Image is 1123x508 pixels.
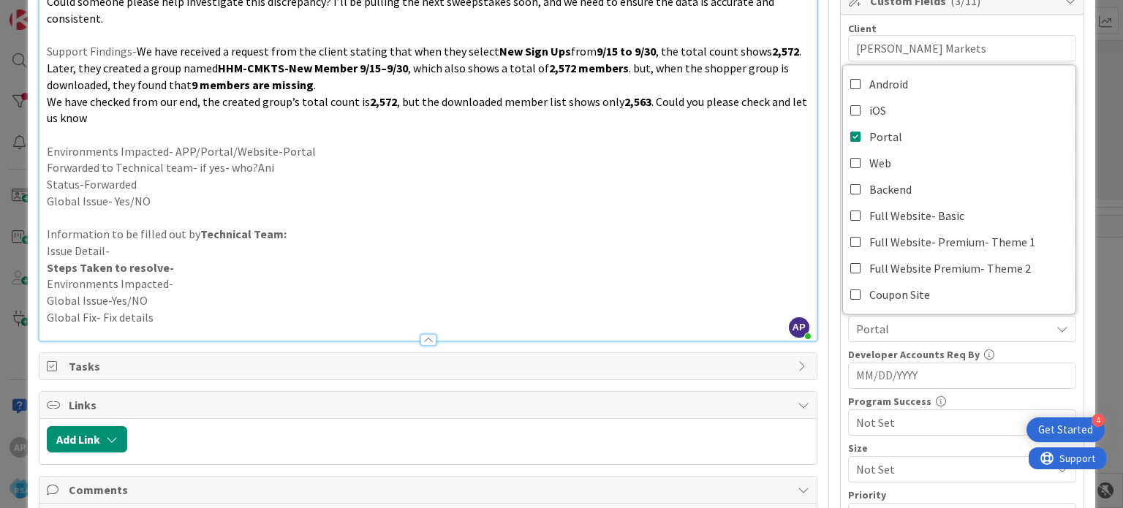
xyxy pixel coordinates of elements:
span: Web [869,152,891,174]
strong: 2,572 [370,94,397,109]
p: Global Issue- Yes/NO [47,193,809,210]
a: Coupon Site [843,281,1075,308]
span: Backend [869,178,912,200]
label: Client [848,22,877,35]
span: Links [69,396,790,414]
span: We have received a request from the client stating that when they select [137,44,499,58]
a: Backend [843,176,1075,202]
div: Program Success [848,396,1076,406]
strong: 9 members are missing [192,77,314,92]
span: Portal [869,126,902,148]
p: Environments Impacted- [47,276,809,292]
input: MM/DD/YYYY [856,363,1068,388]
span: . but, when the shopper group is downloaded, they found that [47,61,791,92]
strong: 2,572 members [549,61,629,75]
span: We have checked from our end, the created group’s total count is [47,94,370,109]
div: Developer Accounts Req By [848,349,1076,360]
div: 4 [1092,414,1105,427]
span: , which also shows a total of [408,61,549,75]
p: Support Findings- [47,43,809,93]
span: , but the downloaded member list shows only [397,94,624,109]
strong: 2,572 [772,44,799,58]
a: Portal [843,124,1075,150]
span: Not Set [856,414,1051,431]
div: Size [848,443,1076,453]
span: Comments [69,481,790,498]
span: , the total count shows [656,44,772,58]
p: Global Issue-Yes/NO [47,292,809,309]
span: Full Website- Basic [869,205,964,227]
p: Status-Forwarded [47,176,809,193]
div: Open Get Started checklist, remaining modules: 4 [1026,417,1105,442]
a: iOS [843,97,1075,124]
strong: HHM-CMKTS-New Member 9/15–9/30 [218,61,408,75]
strong: Technical Team: [200,227,287,241]
a: Full Website- Premium- Theme 1 [843,229,1075,255]
div: Priority [848,490,1076,500]
span: . [314,77,316,92]
span: AP [789,317,809,338]
p: Issue Detail- [47,243,809,259]
span: Tasks [69,357,790,375]
span: Coupon Site [869,284,930,306]
span: Support [31,2,67,20]
span: Not Set [856,459,1043,479]
p: Information to be filled out by [47,226,809,243]
a: Full Website Premium- Theme 2 [843,255,1075,281]
span: Full Website Premium- Theme 2 [869,257,1031,279]
span: Android [869,73,908,95]
p: Forwarded to Technical team- if yes- who?Ani [47,159,809,176]
p: Environments Impacted- APP/Portal/Website-Portal [47,143,809,160]
a: Web [843,150,1075,176]
strong: 9/15 to 9/30 [597,44,656,58]
span: from [571,44,597,58]
p: Global Fix- Fix details [47,309,809,326]
span: iOS [869,99,886,121]
span: Portal [856,320,1051,338]
strong: 2,563 [624,94,651,109]
a: Full Website- Basic [843,202,1075,229]
div: Get Started [1038,422,1093,437]
span: Full Website- Premium- Theme 1 [869,231,1035,253]
strong: Steps Taken to resolve- [47,260,174,275]
a: Android [843,71,1075,97]
button: Add Link [47,426,127,452]
strong: New Sign Ups [499,44,571,58]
